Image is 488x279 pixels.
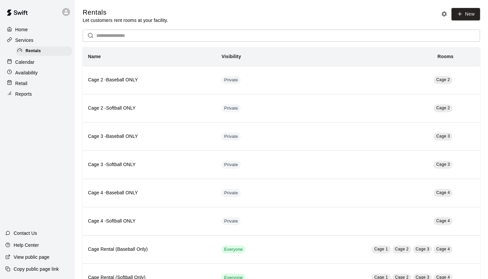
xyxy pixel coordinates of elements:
h5: Rentals [83,8,168,17]
p: Reports [15,91,32,97]
a: Reports [5,89,69,99]
div: This service is hidden, and can only be accessed via a direct link [221,161,241,169]
p: View public page [14,254,49,260]
div: This service is hidden, and can only be accessed via a direct link [221,104,241,112]
div: Rentals [16,46,72,56]
h6: Cage 4 -Softball ONLY [88,218,211,225]
span: Cage 4 [436,219,450,223]
div: This service is hidden, and can only be accessed via a direct link [221,76,241,84]
span: Everyone [221,246,245,253]
a: Rentals [16,46,75,56]
h6: Cage 4 -Baseball ONLY [88,189,211,197]
p: Copy public page link [14,266,59,272]
button: Rental settings [439,9,449,19]
h6: Cage 3 -Softball ONLY [88,161,211,168]
span: Private [221,105,241,112]
h6: Cage 2 -Baseball ONLY [88,76,211,84]
h6: Cage Rental (Baseball Only) [88,246,211,253]
span: Cage 4 [436,190,450,195]
a: Services [5,35,69,45]
h6: Cage 2 -Softball ONLY [88,105,211,112]
a: Retail [5,78,69,88]
a: Calendar [5,57,69,67]
a: New [451,8,480,20]
b: Visibility [221,54,241,59]
p: Home [15,26,28,33]
div: This service is hidden, and can only be accessed via a direct link [221,133,241,140]
span: Private [221,162,241,168]
h6: Cage 3 -Baseball ONLY [88,133,211,140]
span: Private [221,134,241,140]
span: Private [221,77,241,83]
span: Private [221,218,241,225]
p: Help Center [14,242,39,248]
p: Availability [15,69,38,76]
p: Retail [15,80,28,87]
span: Cage 4 [436,247,450,251]
span: Cage 2 [395,247,409,251]
a: Availability [5,68,69,78]
p: Let customers rent rooms at your facility. [83,17,168,24]
span: Cage 1 [374,247,388,251]
div: This service is hidden, and can only be accessed via a direct link [221,189,241,197]
span: Cage 3 [436,134,450,139]
span: Cage 2 [436,106,450,110]
b: Rooms [438,54,453,59]
div: This service is visible to all of your customers [221,245,245,253]
a: Home [5,25,69,35]
div: This service is hidden, and can only be accessed via a direct link [221,217,241,225]
p: Services [15,37,34,44]
b: Name [88,54,101,59]
span: Cage 3 [416,247,429,251]
p: Calendar [15,59,35,65]
p: Contact Us [14,230,37,236]
span: Cage 2 [436,77,450,82]
span: Cage 3 [436,162,450,167]
span: Rentals [26,48,41,54]
span: Private [221,190,241,196]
